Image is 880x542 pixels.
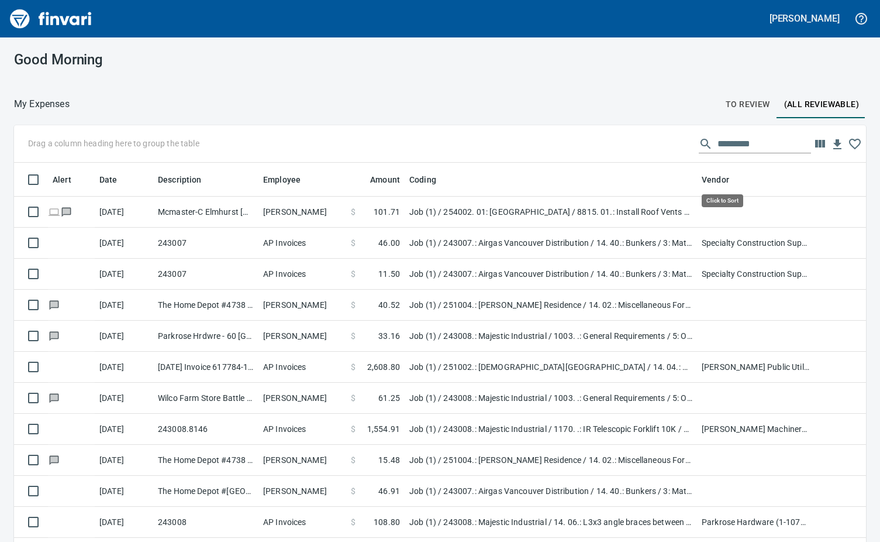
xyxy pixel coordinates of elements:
td: AP Invoices [258,352,346,383]
span: $ [351,516,356,528]
span: Date [99,173,133,187]
span: Has messages [48,394,60,402]
td: Job (1) / 243008.: Majestic Industrial / 1003. .: General Requirements / 5: Other [405,321,697,352]
td: [PERSON_NAME] [258,383,346,414]
td: Job (1) / 251002.: [DEMOGRAPHIC_DATA][GEOGRAPHIC_DATA] / 14. 04.: MIsc Changes & Force Account / ... [405,352,697,383]
td: [PERSON_NAME] Machinery Co (1-10794) [697,414,814,445]
span: Vendor [702,173,744,187]
button: [PERSON_NAME] [767,9,843,28]
td: Wilco Farm Store Battle Ground [GEOGRAPHIC_DATA] [153,383,258,414]
td: Job (1) / 254002. 01: [GEOGRAPHIC_DATA] / 8815. 01.: Install Roof Vents / 5: Other [405,197,697,228]
span: (All Reviewable) [784,97,859,112]
td: [DATE] [95,259,153,290]
td: Parkrose Hardware (1-10776) [697,507,814,538]
button: Click to remember these column choices [846,135,864,153]
span: $ [351,485,356,497]
td: Mcmaster-C Elmhurst [GEOGRAPHIC_DATA] [153,197,258,228]
td: [DATE] [95,228,153,259]
span: 2,608.80 [367,361,400,373]
span: Has messages [48,332,60,339]
span: Amount [370,173,400,187]
td: 243007 [153,228,258,259]
td: [DATE] [95,197,153,228]
span: Has messages [48,456,60,464]
td: Job (1) / 243007.: Airgas Vancouver Distribution / 14. 40.: Bunkers / 3: Material [405,259,697,290]
span: Coding [409,173,451,187]
td: AP Invoices [258,507,346,538]
p: My Expenses [14,97,70,111]
span: 101.71 [374,206,400,218]
td: [DATE] [95,507,153,538]
span: $ [351,237,356,249]
td: Parkrose Hrdwre - 60 [GEOGRAPHIC_DATA] [GEOGRAPHIC_DATA] [153,321,258,352]
span: 108.80 [374,516,400,528]
span: Online transaction [48,208,60,215]
td: The Home Depot #4738 [GEOGRAPHIC_DATA] [GEOGRAPHIC_DATA] [153,445,258,476]
td: [DATE] [95,290,153,321]
td: Job (1) / 251004.: [PERSON_NAME] Residence / 14. 02.: Miscellaneous Force Account Work / 5: Other [405,445,697,476]
span: Coding [409,173,436,187]
span: To Review [726,97,770,112]
td: 243007 [153,259,258,290]
span: $ [351,361,356,373]
td: [DATE] [95,476,153,507]
span: Alert [53,173,87,187]
span: 15.48 [378,454,400,466]
td: [PERSON_NAME] Public Utilities (1-10204) [697,352,814,383]
td: The Home Depot #[GEOGRAPHIC_DATA] [153,476,258,507]
td: Job (1) / 251004.: [PERSON_NAME] Residence / 14. 02.: Miscellaneous Force Account Work / 5: Other [405,290,697,321]
span: Description [158,173,202,187]
td: Job (1) / 243008.: Majestic Industrial / 1003. .: General Requirements / 5: Other [405,383,697,414]
td: [DATE] [95,445,153,476]
span: Has messages [60,208,73,215]
span: Employee [263,173,316,187]
button: Choose columns to display [811,135,829,153]
td: [DATE] [95,352,153,383]
span: Amount [355,173,400,187]
span: Vendor [702,173,729,187]
span: Alert [53,173,71,187]
span: 40.52 [378,299,400,311]
span: $ [351,392,356,404]
span: 11.50 [378,268,400,280]
img: Finvari [7,5,95,33]
span: Date [99,173,118,187]
td: Specialty Construction Supply (1-38823) [697,259,814,290]
span: Employee [263,173,301,187]
td: AP Invoices [258,228,346,259]
span: 1,554.91 [367,423,400,435]
h5: [PERSON_NAME] [769,12,840,25]
span: $ [351,268,356,280]
td: Specialty Construction Supply (1-38823) [697,228,814,259]
span: 46.00 [378,237,400,249]
td: [PERSON_NAME] [258,321,346,352]
span: $ [351,299,356,311]
span: Description [158,173,217,187]
td: [PERSON_NAME] [258,476,346,507]
span: $ [351,330,356,342]
nav: breadcrumb [14,97,70,111]
td: [DATE] Invoice 617784-1 from [PERSON_NAME] Public Utilities (1-10204) [153,352,258,383]
td: 243008 [153,507,258,538]
h3: Good Morning [14,52,279,68]
span: 33.16 [378,330,400,342]
td: AP Invoices [258,414,346,445]
td: AP Invoices [258,259,346,290]
td: 243008.8146 [153,414,258,445]
span: $ [351,423,356,435]
td: Job (1) / 243008.: Majestic Industrial / 1170. .: IR Telescopic Forklift 10K / 5: Other [405,414,697,445]
span: 61.25 [378,392,400,404]
span: 46.91 [378,485,400,497]
span: $ [351,206,356,218]
span: Has messages [48,301,60,308]
td: Job (1) / 243008.: Majestic Industrial / 14. 06.: L3x3 angle braces between beams at main roof / ... [405,507,697,538]
td: [DATE] [95,321,153,352]
td: [PERSON_NAME] [258,290,346,321]
td: [PERSON_NAME] [258,197,346,228]
button: Download table [829,136,846,153]
td: Job (1) / 243007.: Airgas Vancouver Distribution / 14. 40.: Bunkers / 3: Material [405,228,697,259]
td: Job (1) / 243007.: Airgas Vancouver Distribution / 14. 40.: Bunkers / 3: Material [405,476,697,507]
td: [DATE] [95,414,153,445]
p: Drag a column heading here to group the table [28,138,199,149]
